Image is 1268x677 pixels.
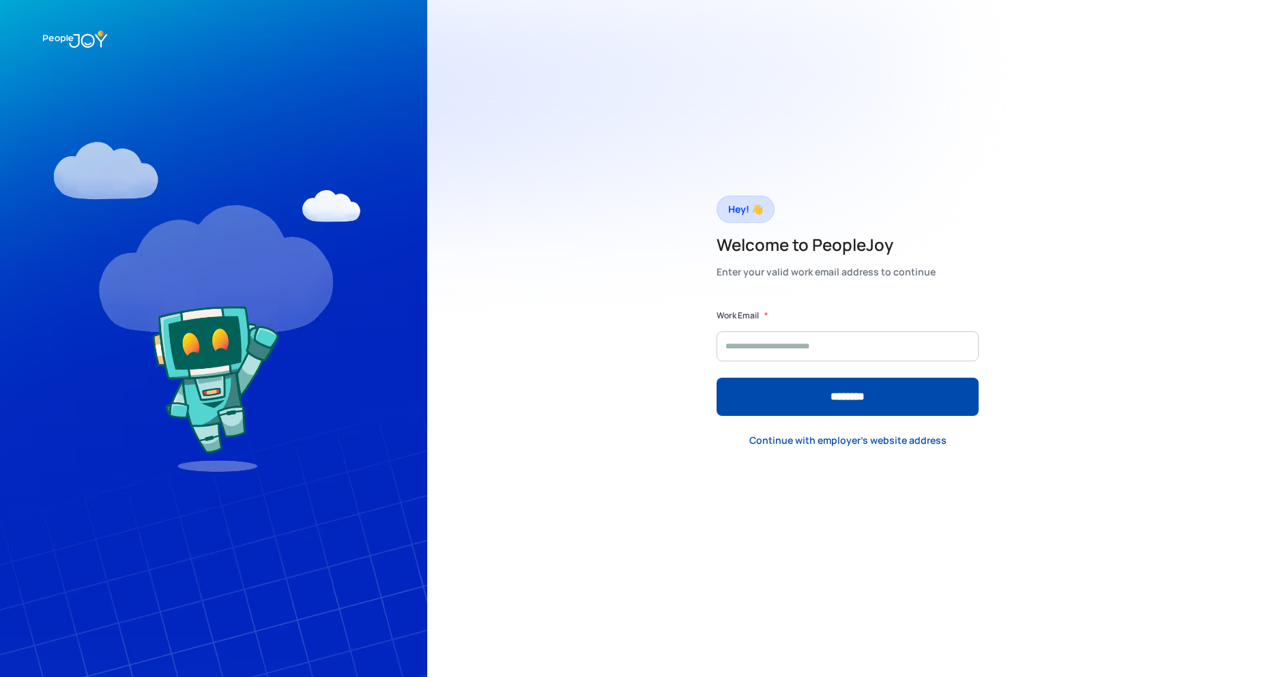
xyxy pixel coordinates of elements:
a: Continue with employer's website address [738,426,957,454]
div: Hey! 👋 [728,200,763,219]
div: Enter your valid work email address to continue [717,262,936,282]
form: Form [717,309,979,416]
label: Work Email [717,309,759,322]
h2: Welcome to PeopleJoy [717,234,936,256]
div: Continue with employer's website address [749,434,947,447]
